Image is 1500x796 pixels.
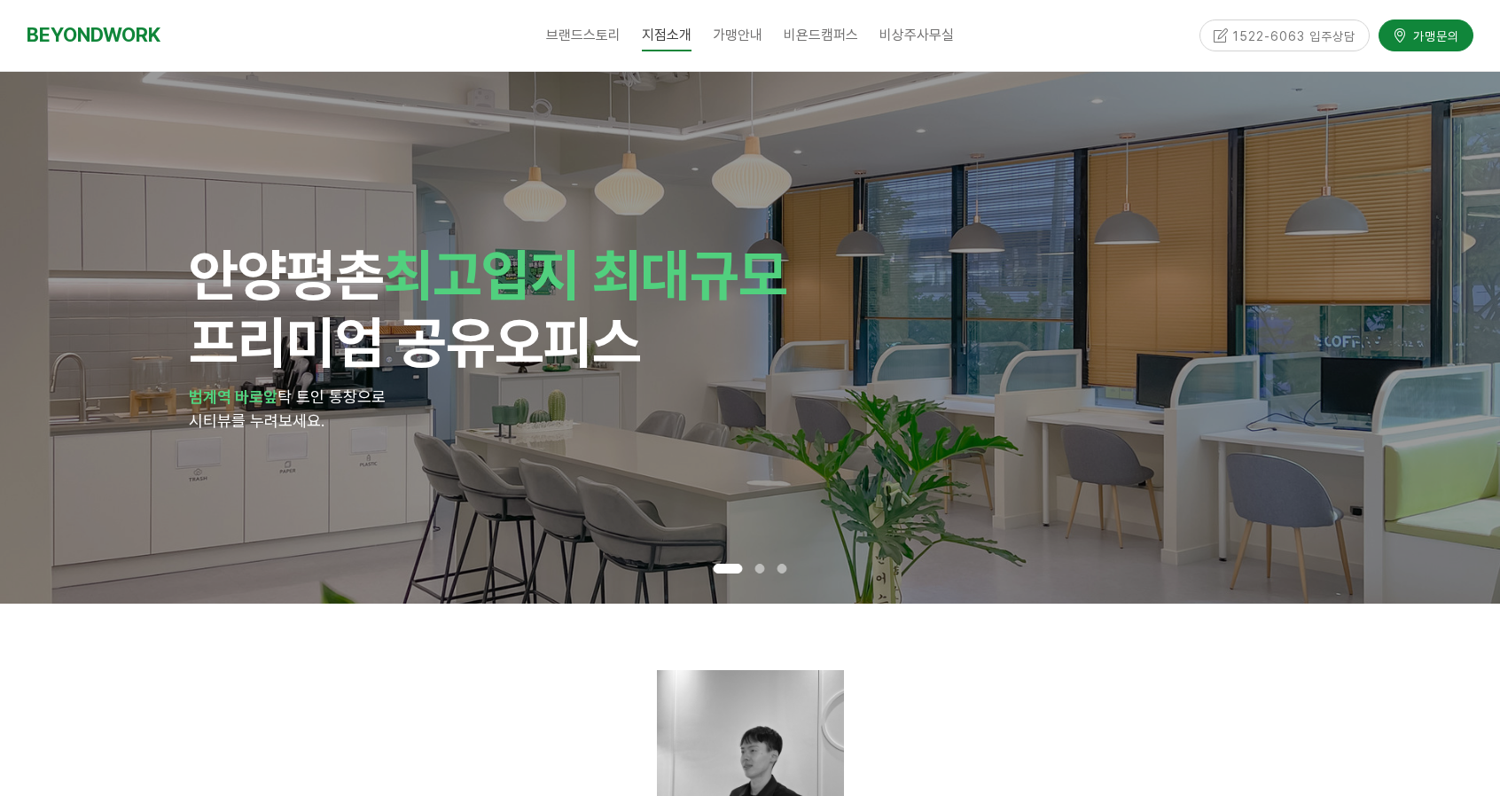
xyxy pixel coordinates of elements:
a: 지점소개 [631,13,702,58]
a: 비욘드캠퍼스 [773,13,869,58]
span: 가맹문의 [1408,26,1459,43]
span: 최고입지 최대규모 [384,241,787,308]
a: 가맹안내 [702,13,773,58]
span: 가맹안내 [713,27,762,43]
span: 시티뷰를 누려보세요. [189,411,324,430]
span: 안양 프리미엄 공유오피스 [189,241,787,377]
span: 지점소개 [642,20,691,51]
span: 탁 트인 통창으로 [277,387,386,406]
span: 비상주사무실 [879,27,954,43]
a: BEYONDWORK [27,19,160,51]
span: 비욘드캠퍼스 [784,27,858,43]
span: 브랜드스토리 [546,27,621,43]
span: 평촌 [286,241,384,308]
a: 가맹문의 [1379,19,1473,50]
a: 브랜드스토리 [535,13,631,58]
strong: 범계역 바로앞 [189,387,277,406]
a: 비상주사무실 [869,13,965,58]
